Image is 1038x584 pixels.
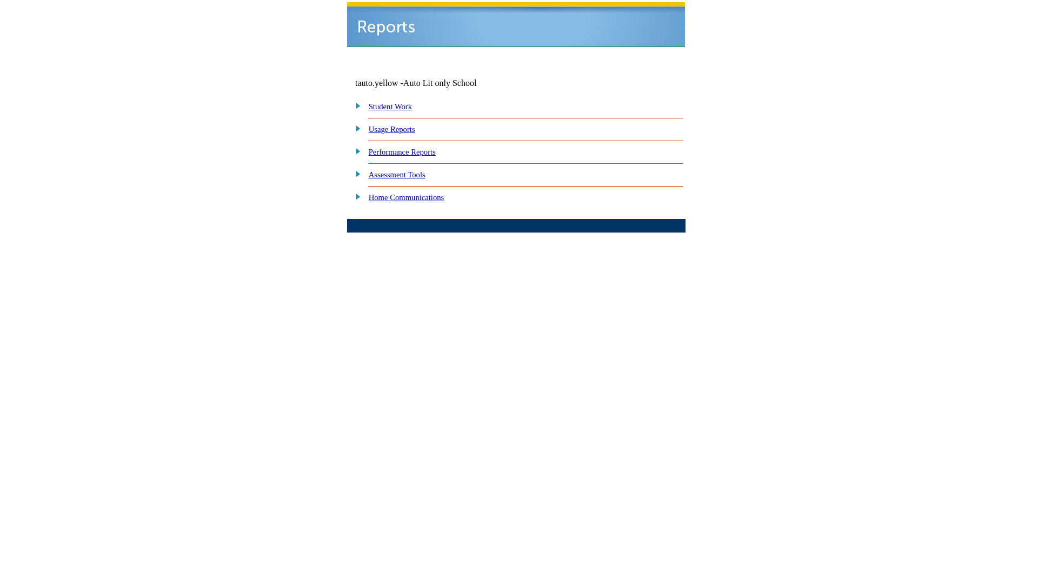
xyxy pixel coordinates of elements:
[350,146,361,156] img: plus.gif
[369,102,412,111] a: Student Work
[369,193,444,202] a: Home Communications
[369,170,425,179] a: Assessment Tools
[369,125,415,134] a: Usage Reports
[350,169,361,178] img: plus.gif
[369,148,436,156] a: Performance Reports
[350,191,361,201] img: plus.gif
[403,78,477,88] nobr: Auto Lit only School
[350,123,361,133] img: plus.gif
[347,2,685,47] img: header
[350,101,361,110] img: plus.gif
[355,78,554,88] td: tauto.yellow -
